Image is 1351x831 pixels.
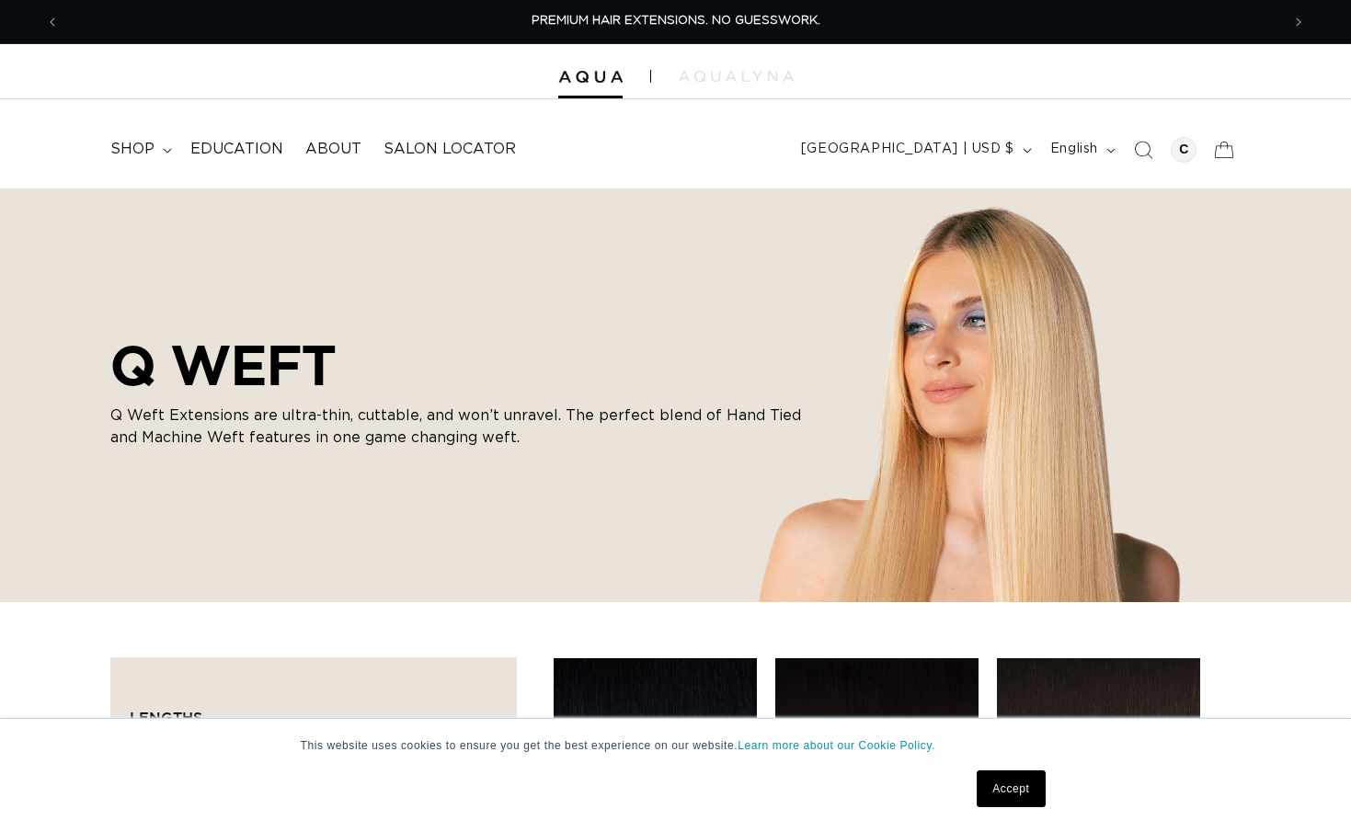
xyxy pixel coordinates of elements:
span: Salon Locator [384,140,516,159]
span: [GEOGRAPHIC_DATA] | USD $ [801,140,1014,159]
p: This website uses cookies to ensure you get the best experience on our website. [301,737,1051,754]
span: English [1050,140,1098,159]
button: [GEOGRAPHIC_DATA] | USD $ [790,132,1039,167]
summary: Lengths (0 selected) [130,677,498,743]
span: PREMIUM HAIR EXTENSIONS. NO GUESSWORK. [532,15,820,27]
span: About [305,140,361,159]
img: Aqua Hair Extensions [558,71,623,84]
img: aqualyna.com [679,71,794,82]
span: Lengths [130,709,202,725]
a: Salon Locator [372,129,527,170]
summary: shop [99,129,179,170]
h2: Q WEFT [110,333,809,397]
a: Education [179,129,294,170]
button: Previous announcement [32,5,73,40]
button: Next announcement [1278,5,1319,40]
span: Education [190,140,283,159]
summary: Search [1123,130,1163,170]
button: English [1039,132,1123,167]
span: shop [110,140,155,159]
a: Accept [977,770,1045,807]
a: About [294,129,372,170]
a: Learn more about our Cookie Policy. [738,739,935,752]
p: Q Weft Extensions are ultra-thin, cuttable, and won’t unravel. The perfect blend of Hand Tied and... [110,404,809,449]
